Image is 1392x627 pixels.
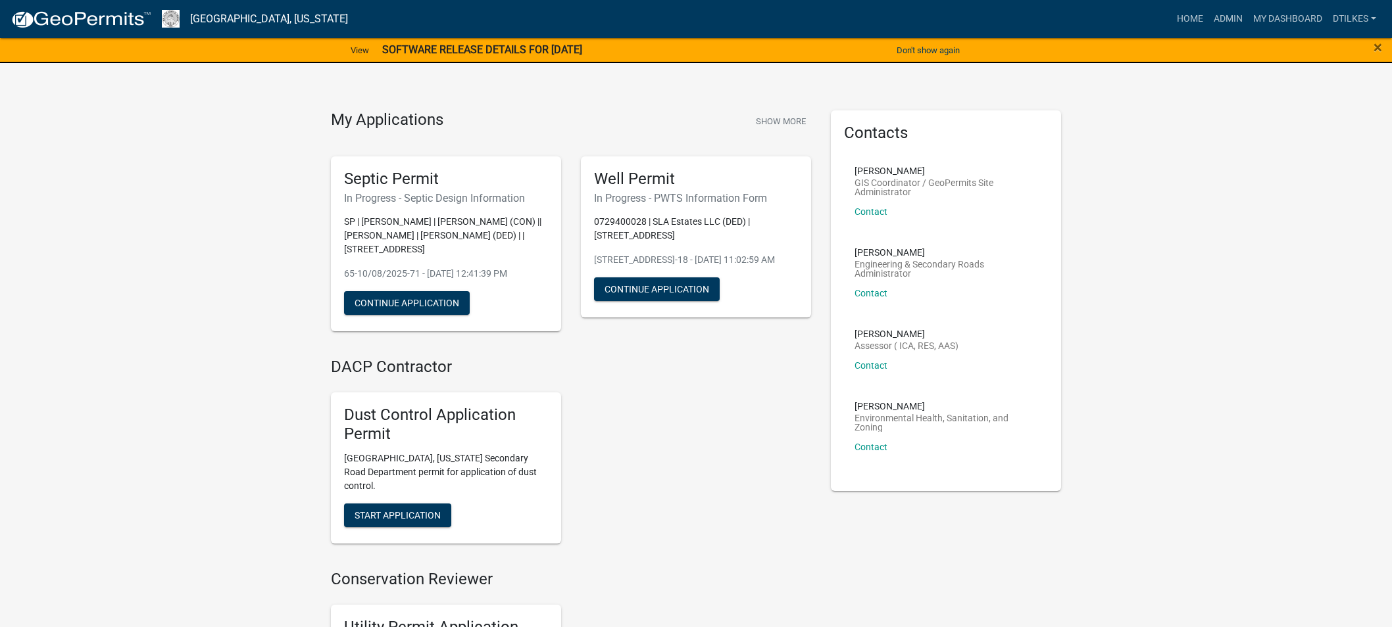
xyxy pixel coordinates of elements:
p: [STREET_ADDRESS]-18 - [DATE] 11:02:59 AM [594,253,798,267]
a: dtilkes [1328,7,1381,32]
p: [PERSON_NAME] [855,329,958,338]
button: Continue Application [594,277,720,301]
button: Close [1374,39,1382,55]
button: Show More [751,110,811,132]
h5: Contacts [844,124,1048,143]
a: Contact [855,206,887,217]
button: Start Application [344,503,451,527]
p: [GEOGRAPHIC_DATA], [US_STATE] Secondary Road Department permit for application of dust control. [344,452,548,493]
p: Environmental Health, Sanitation, and Zoning [855,413,1037,432]
h4: DACP Contractor [331,358,811,377]
p: Engineering & Secondary Roads Administrator [855,260,1037,278]
p: [PERSON_NAME] [855,402,1037,411]
a: Contact [855,360,887,371]
a: Home [1172,7,1208,32]
h5: Dust Control Application Permit [344,406,548,444]
a: Contact [855,442,887,452]
p: GIS Coordinator / GeoPermits Site Administrator [855,178,1037,197]
a: View [345,39,374,61]
p: Assessor ( ICA, RES, AAS) [855,341,958,350]
a: Admin [1208,7,1248,32]
h4: My Applications [331,110,443,130]
p: 0729400028 | SLA Estates LLC (DED) | [STREET_ADDRESS] [594,215,798,243]
span: × [1374,38,1382,57]
a: [GEOGRAPHIC_DATA], [US_STATE] [190,8,348,30]
h6: In Progress - PWTS Information Form [594,192,798,204]
button: Continue Application [344,291,470,315]
button: Don't show again [891,39,965,61]
p: [PERSON_NAME] [855,166,1037,175]
p: SP | [PERSON_NAME] | [PERSON_NAME] (CON) || [PERSON_NAME] | [PERSON_NAME] (DED) | | [STREET_ADDRESS] [344,215,548,256]
span: Start Application [355,509,441,520]
h4: Conservation Reviewer [331,570,811,589]
h5: Septic Permit [344,170,548,189]
h6: In Progress - Septic Design Information [344,192,548,204]
p: [PERSON_NAME] [855,248,1037,257]
p: 65-10/08/2025-71 - [DATE] 12:41:39 PM [344,267,548,281]
strong: SOFTWARE RELEASE DETAILS FOR [DATE] [382,43,582,56]
h5: Well Permit [594,170,798,189]
img: Franklin County, Iowa [162,10,180,28]
a: Contact [855,288,887,298]
a: My Dashboard [1248,7,1328,32]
